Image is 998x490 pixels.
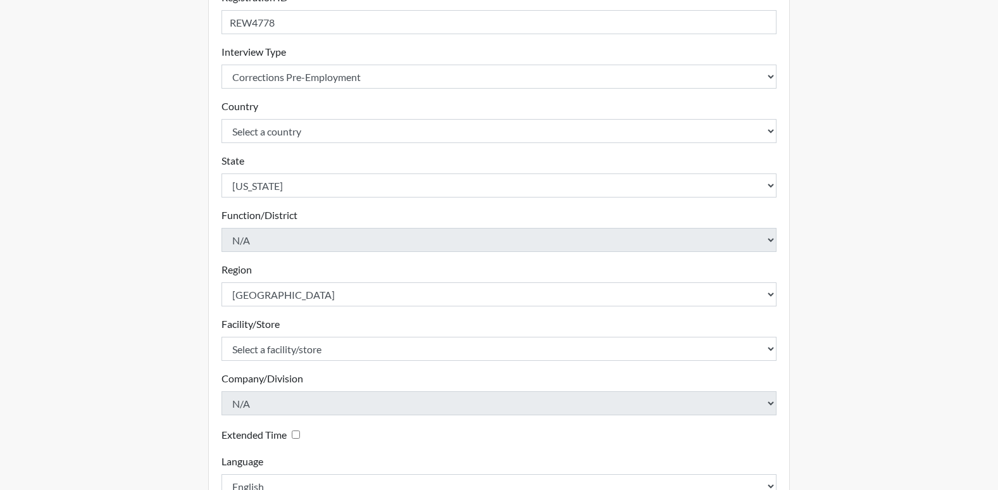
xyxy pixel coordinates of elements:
[221,454,263,469] label: Language
[221,371,303,386] label: Company/Division
[221,262,252,277] label: Region
[221,99,258,114] label: Country
[221,153,244,168] label: State
[221,317,280,332] label: Facility/Store
[221,44,286,60] label: Interview Type
[221,425,305,444] div: Checking this box will provide the interviewee with an accomodation of extra time to answer each ...
[221,208,297,223] label: Function/District
[221,10,777,34] input: Insert a Registration ID, which needs to be a unique alphanumeric value for each interviewee
[221,427,287,443] label: Extended Time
